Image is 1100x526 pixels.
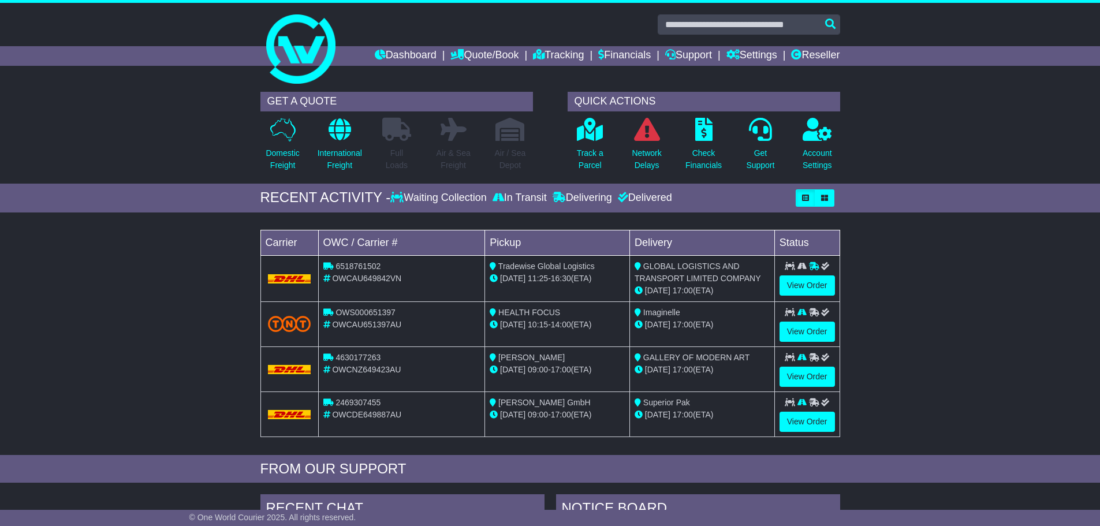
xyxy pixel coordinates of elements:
div: RECENT CHAT [260,494,545,525]
img: TNT_Domestic.png [268,316,311,331]
div: NOTICE BOARD [556,494,840,525]
span: [DATE] [500,365,525,374]
div: (ETA) [635,364,770,376]
div: GET A QUOTE [260,92,533,111]
span: 09:00 [528,365,548,374]
div: (ETA) [635,285,770,297]
img: DHL.png [268,410,311,419]
a: Track aParcel [576,117,604,178]
div: (ETA) [635,319,770,331]
p: International Freight [318,147,362,171]
a: GetSupport [745,117,775,178]
a: Quote/Book [450,46,519,66]
span: 17:00 [551,410,571,419]
a: AccountSettings [802,117,833,178]
p: Domestic Freight [266,147,299,171]
span: HEALTH FOCUS [498,308,560,317]
span: © One World Courier 2025. All rights reserved. [189,513,356,522]
div: - (ETA) [490,319,625,331]
span: Superior Pak [643,398,690,407]
div: FROM OUR SUPPORT [260,461,840,477]
p: Account Settings [803,147,832,171]
span: Imaginelle [643,308,680,317]
span: Tradewise Global Logistics [498,262,595,271]
span: [DATE] [500,274,525,283]
td: OWC / Carrier # [318,230,485,255]
span: [DATE] [500,320,525,329]
p: Check Financials [685,147,722,171]
a: NetworkDelays [631,117,662,178]
span: OWS000651397 [335,308,396,317]
span: 09:00 [528,410,548,419]
span: 16:30 [551,274,571,283]
a: View Order [780,275,835,296]
span: [DATE] [645,365,670,374]
a: View Order [780,412,835,432]
a: Tracking [533,46,584,66]
span: OWCAU649842VN [332,274,401,283]
span: GLOBAL LOGISTICS AND TRANSPORT LIMITED COMPANY [635,262,761,283]
p: Full Loads [382,147,411,171]
td: Status [774,230,840,255]
p: Network Delays [632,147,661,171]
span: [PERSON_NAME] GmbH [498,398,590,407]
div: Waiting Collection [390,192,489,204]
p: Air & Sea Freight [437,147,471,171]
span: [PERSON_NAME] [498,353,565,362]
a: Financials [598,46,651,66]
a: View Order [780,322,835,342]
p: Track a Parcel [577,147,603,171]
p: Air / Sea Depot [495,147,526,171]
span: OWCDE649887AU [332,410,401,419]
span: 14:00 [551,320,571,329]
div: Delivered [615,192,672,204]
span: GALLERY OF MODERN ART [643,353,750,362]
span: OWCAU651397AU [332,320,401,329]
div: QUICK ACTIONS [568,92,840,111]
span: 6518761502 [335,262,381,271]
div: RECENT ACTIVITY - [260,189,391,206]
div: (ETA) [635,409,770,421]
a: Settings [726,46,777,66]
span: 17:00 [551,365,571,374]
a: Dashboard [375,46,437,66]
span: [DATE] [500,410,525,419]
p: Get Support [746,147,774,171]
span: 17:00 [673,286,693,295]
a: Reseller [791,46,840,66]
a: DomesticFreight [265,117,300,178]
span: [DATE] [645,410,670,419]
td: Delivery [629,230,774,255]
a: CheckFinancials [685,117,722,178]
span: OWCNZ649423AU [332,365,401,374]
div: - (ETA) [490,409,625,421]
span: 17:00 [673,410,693,419]
img: DHL.png [268,274,311,283]
span: 11:25 [528,274,548,283]
a: Support [665,46,712,66]
td: Pickup [485,230,630,255]
span: [DATE] [645,286,670,295]
span: 2469307455 [335,398,381,407]
a: InternationalFreight [317,117,363,178]
span: [DATE] [645,320,670,329]
img: DHL.png [268,365,311,374]
span: 10:15 [528,320,548,329]
a: View Order [780,367,835,387]
div: - (ETA) [490,364,625,376]
div: Delivering [550,192,615,204]
div: In Transit [490,192,550,204]
div: - (ETA) [490,273,625,285]
span: 4630177263 [335,353,381,362]
span: 17:00 [673,365,693,374]
span: 17:00 [673,320,693,329]
td: Carrier [260,230,318,255]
